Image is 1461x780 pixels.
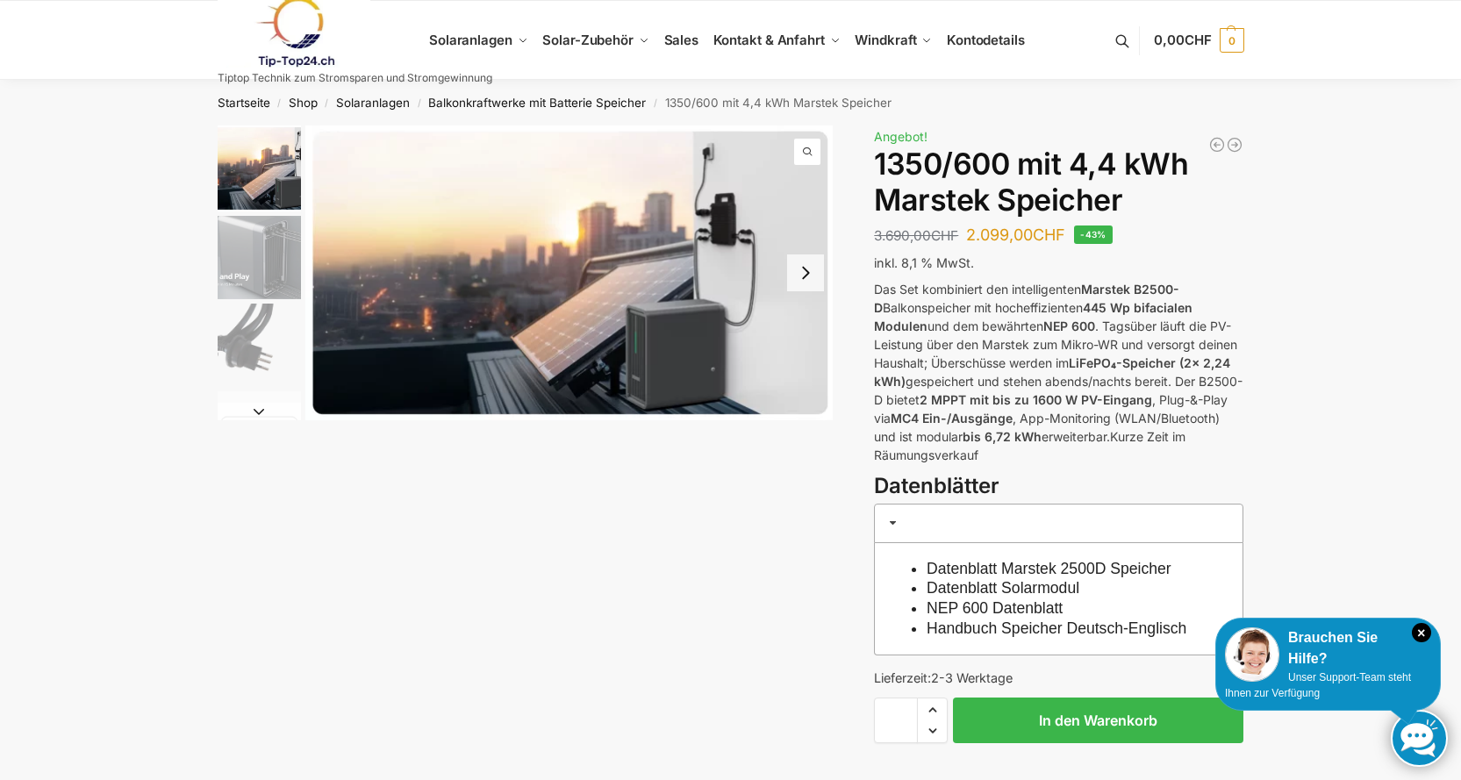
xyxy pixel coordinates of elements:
span: inkl. 8,1 % MwSt. [874,255,974,270]
a: Handbuch Speicher Deutsch-Englisch [927,619,1186,637]
a: Datenblatt Marstek 2500D Speicher [927,560,1171,577]
div: Brauchen Sie Hilfe? [1225,627,1431,669]
span: Unser Support-Team steht Ihnen zur Verfügung [1225,671,1411,699]
span: / [318,97,336,111]
span: Sales [664,32,699,48]
button: In den Warenkorb [953,698,1243,743]
a: Flexible Solarpanels (2×240 Watt & Solar Laderegler [1226,136,1243,154]
a: Steckerkraftwerk mit 8 KW Speicher und 8 Solarmodulen mit 3600 Watt [1208,136,1226,154]
span: Kontodetails [947,32,1025,48]
li: 3 / 9 [213,301,301,389]
strong: bis 6,72 kWh [963,429,1042,444]
strong: MC4 Ein-/Ausgänge [891,411,1013,426]
span: Reduce quantity [918,719,947,742]
a: Kontakt & Anfahrt [705,1,848,80]
li: 1 / 9 [305,125,834,420]
a: Windkraft [848,1,940,80]
span: 0,00 [1154,32,1211,48]
span: CHF [1185,32,1212,48]
nav: Breadcrumb [186,80,1275,125]
bdi: 2.099,00 [966,225,1065,244]
span: Kontakt & Anfahrt [713,32,825,48]
img: Customer service [1225,627,1279,682]
span: CHF [931,227,958,244]
span: / [646,97,664,111]
button: Next slide [787,254,824,291]
img: Balkonkraftwerk mit Marstek Speicher [305,125,834,420]
a: 0,00CHF 0 [1154,14,1243,67]
span: Windkraft [855,32,916,48]
strong: NEP 600 [1043,318,1095,333]
a: Startseite [218,96,270,110]
a: Balkonkraftwerk mit Marstek Speicher5 1 [305,125,834,420]
bdi: 3.690,00 [874,227,958,244]
span: / [410,97,428,111]
a: Solaranlagen [336,96,410,110]
span: 0 [1220,28,1244,53]
a: Datenblatt Solarmodul [927,579,1079,597]
a: Shop [289,96,318,110]
span: Angebot! [874,129,927,144]
h1: 1350/600 mit 4,4 kWh Marstek Speicher [874,147,1243,218]
img: ChatGPT Image 29. März 2025, 12_41_06 [218,391,301,475]
button: Next slide [218,403,301,420]
a: Balkonkraftwerke mit Batterie Speicher [428,96,646,110]
a: NEP 600 Datenblatt [927,599,1063,617]
span: 2-3 Werktage [931,670,1013,685]
a: Solar-Zubehör [535,1,656,80]
i: Schließen [1412,623,1431,642]
img: Marstek Balkonkraftwerk [218,216,301,299]
span: Lieferzeit: [874,670,1013,685]
span: Solar-Zubehör [542,32,634,48]
p: Tiptop Technik zum Stromsparen und Stromgewinnung [218,73,492,83]
strong: 2 MPPT mit bis zu 1600 W PV-Eingang [920,392,1152,407]
span: Increase quantity [918,698,947,721]
a: Kontodetails [940,1,1032,80]
img: Anschlusskabel-3meter_schweizer-stecker [218,304,301,387]
p: Das Set kombiniert den intelligenten Balkonspeicher mit hocheffizienten und dem bewährten . Tagsü... [874,280,1243,464]
li: 2 / 9 [213,213,301,301]
a: Sales [656,1,705,80]
span: Solaranlagen [429,32,512,48]
span: / [270,97,289,111]
li: 4 / 9 [213,389,301,476]
h3: Datenblätter [874,471,1243,502]
input: Produktmenge [874,698,918,743]
span: -43% [1074,225,1113,244]
span: CHF [1033,225,1065,244]
img: Balkonkraftwerk mit Marstek Speicher [218,125,301,211]
li: 1 / 9 [213,125,301,213]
